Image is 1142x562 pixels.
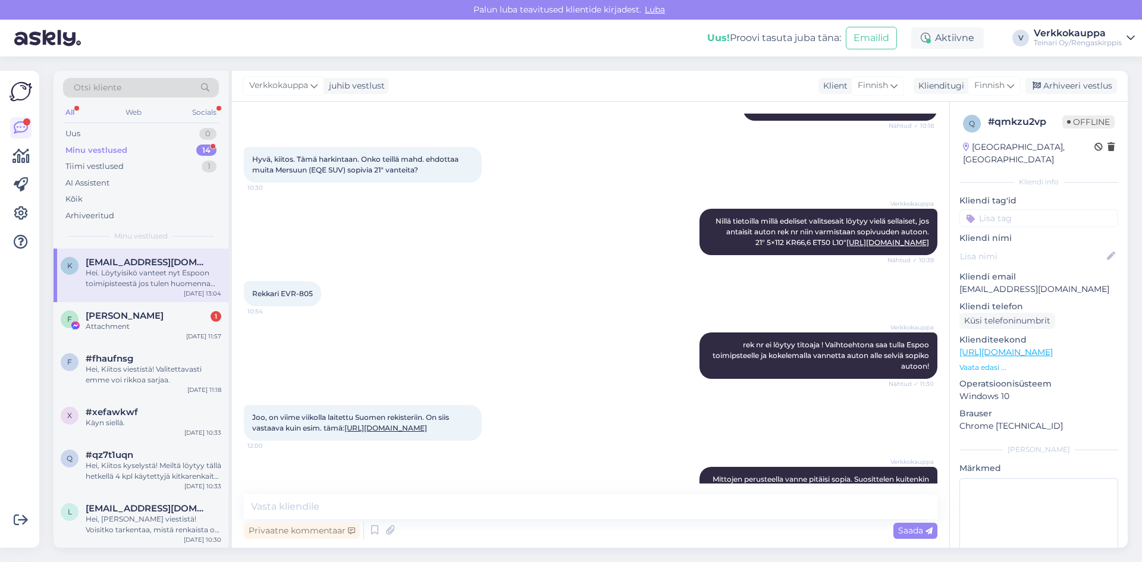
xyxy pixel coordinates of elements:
div: AI Assistent [65,177,109,189]
div: Klienditugi [914,80,964,92]
span: Luhtamaajani@gmail.com [86,503,209,514]
b: Uus! [707,32,730,43]
div: Privaatne kommentaar [244,523,360,539]
span: #qz7t1uqn [86,450,133,460]
input: Lisa tag [959,209,1118,227]
p: Kliendi telefon [959,300,1118,313]
span: Nähtud ✓ 11:30 [889,379,934,388]
span: Finnish [858,79,888,92]
p: Vaata edasi ... [959,362,1118,373]
div: Arhiveeritud [65,210,114,222]
div: Teinari Oy/Rengaskirppis [1034,38,1122,48]
div: Minu vestlused [65,145,127,156]
div: Klient [818,80,848,92]
div: Tiimi vestlused [65,161,124,172]
p: Klienditeekond [959,334,1118,346]
span: Hyvä, kiitos. Tämä harkintaan. Onko teillä mahd. ehdottaa muita Mersuun (EQE SUV) sopivia 21" van... [252,155,460,174]
span: Offline [1062,115,1115,128]
div: Hei, [PERSON_NAME] viestistä! Voisitko tarkentaa, mistä renkaista on kyse? Näin voimme tarkistaa ... [86,514,221,535]
span: q [67,454,73,463]
p: Kliendi tag'id [959,194,1118,207]
span: F [67,315,72,324]
span: x [67,411,72,420]
div: Socials [190,105,219,120]
span: Nähtud ✓ 10:39 [887,256,934,265]
div: [PERSON_NAME] [959,444,1118,455]
div: Hei, Kiitos viestistä! Valitettavasti emme voi rikkoa sarjaa. [86,364,221,385]
div: Hei, Kiitos kyselystä! Meiltä löytyy tällä hetkellä 4 kpl käytettyjä kitkarenkaita koossa 205/55R... [86,460,221,482]
p: [EMAIL_ADDRESS][DOMAIN_NAME] [959,283,1118,296]
span: 12:00 [247,441,292,450]
div: [DATE] 10:33 [184,482,221,491]
div: Arhiveeri vestlus [1025,78,1117,94]
span: q [969,119,975,128]
span: Verkkokauppa [889,199,934,208]
span: Finnish [974,79,1005,92]
a: VerkkokauppaTeinari Oy/Rengaskirppis [1034,29,1135,48]
span: Minu vestlused [114,231,168,241]
span: Luba [641,4,669,15]
p: Märkmed [959,462,1118,475]
span: FADHIL Jabas [86,310,164,321]
div: Aktiivne [911,27,984,49]
a: [URL][DOMAIN_NAME] [344,423,427,432]
span: #fhaufnsg [86,353,133,364]
div: 14 [196,145,217,156]
span: karri.huusko@kolumbus.fi [86,257,209,268]
div: Web [123,105,144,120]
span: Verkkokauppa [249,79,308,92]
p: Chrome [TECHNICAL_ID] [959,420,1118,432]
span: L [68,507,72,516]
span: Joo, on viime viikolla laitettu Suomen rekisteriin. On siis vastaava kuin esim. tämä: [252,413,451,432]
div: [DATE] 11:18 [187,385,221,394]
span: Verkkokauppa [889,457,934,466]
p: Kliendi nimi [959,232,1118,244]
div: 1 [211,311,221,322]
span: Rekkari EVR-805 [252,289,313,298]
p: Kliendi email [959,271,1118,283]
div: Käyn siellä. [86,417,221,428]
div: 1 [202,161,217,172]
span: Otsi kliente [74,81,121,94]
img: Askly Logo [10,80,32,103]
span: #xefawkwf [86,407,138,417]
span: Nillä tietoilla millä edeliset valitsesait löytyy vielä sellaiset, jos antaisit auton rek nr niin... [716,216,931,247]
span: 10:54 [247,307,292,316]
p: Windows 10 [959,390,1118,403]
div: [DATE] 13:04 [184,289,221,298]
span: Nähtud ✓ 10:18 [889,121,934,130]
div: [DATE] 11:57 [186,332,221,341]
div: [DATE] 10:33 [184,428,221,437]
span: Mittojen perusteella vanne pitäisi sopia. Suosittelen kuitenkin edelleen sovittamaan vanteen paik... [713,475,931,494]
div: juhib vestlust [324,80,385,92]
div: V [1012,30,1029,46]
a: [URL][DOMAIN_NAME] [959,347,1053,357]
div: Attachment [86,321,221,332]
div: Hei. Löytyisikö vanteet nyt Espoon toimipisteestä jos tulen huomenna (tai mahd. vielä tänään) käy... [86,268,221,289]
div: All [63,105,77,120]
p: Brauser [959,407,1118,420]
div: [GEOGRAPHIC_DATA], [GEOGRAPHIC_DATA] [963,141,1094,166]
div: Küsi telefoninumbrit [959,313,1055,329]
span: k [67,261,73,270]
div: Proovi tasuta juba täna: [707,31,841,45]
div: 0 [199,128,217,140]
span: f [67,357,72,366]
span: Verkkokauppa [889,323,934,332]
div: Uus [65,128,80,140]
span: 10:30 [247,183,292,192]
p: Operatsioonisüsteem [959,378,1118,390]
div: Kliendi info [959,177,1118,187]
div: # qmkzu2vp [988,115,1062,129]
span: rek nr ei löytyy titoaja ! Vaihtoehtona saa tulla Espoo toimipsteelle ja kokelemalla vannetta aut... [713,340,931,371]
a: [URL][DOMAIN_NAME] [846,238,929,247]
button: Emailid [846,27,897,49]
div: Verkkokauppa [1034,29,1122,38]
div: [DATE] 10:30 [184,535,221,544]
div: Kõik [65,193,83,205]
span: Saada [898,525,933,536]
input: Lisa nimi [960,250,1105,263]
